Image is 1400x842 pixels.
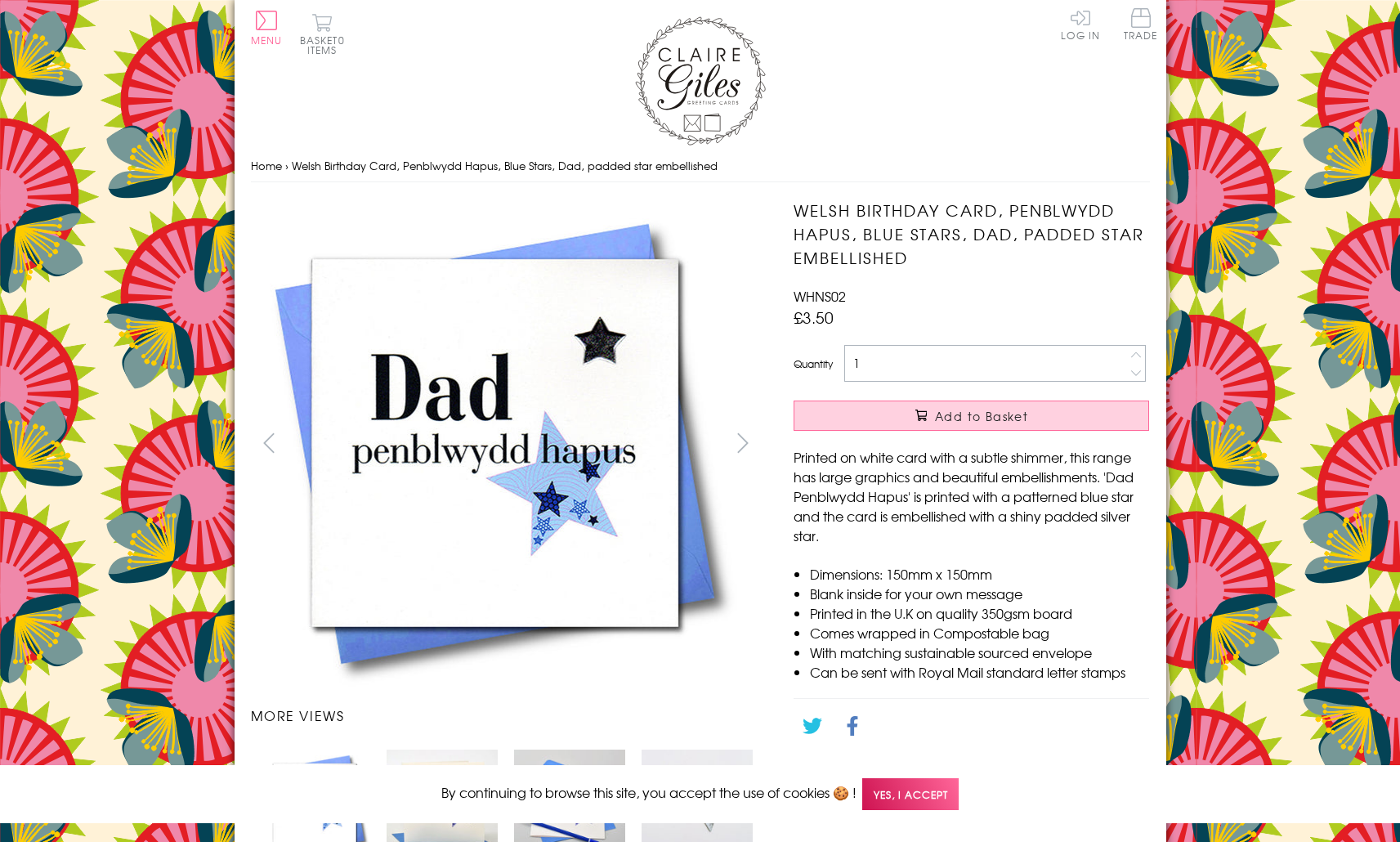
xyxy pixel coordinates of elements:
[794,356,833,371] label: Quantity
[810,643,1149,662] li: With matching sustainable sourced envelope
[862,778,959,810] span: Yes, I accept
[307,33,345,57] span: 0 items
[251,11,283,45] button: Menu
[794,401,1149,431] button: Add to Basket
[810,603,1149,623] li: Printed in the U.K on quality 350gsm board
[810,662,1149,682] li: Can be sent with Royal Mail standard letter stamps
[807,760,966,780] a: Go back to the collection
[794,306,834,329] span: £3.50
[635,16,766,146] img: Claire Giles Greetings Cards
[1124,8,1158,40] span: Trade
[251,705,762,725] h3: More views
[1124,8,1158,43] a: Trade
[300,13,345,55] button: Basket0 items
[250,199,740,689] img: Welsh Birthday Card, Penblwydd Hapus, Blue Stars, Dad, padded star embellished
[810,623,1149,643] li: Comes wrapped in Compostable bag
[810,584,1149,603] li: Blank inside for your own message
[810,564,1149,584] li: Dimensions: 150mm x 150mm
[251,424,288,461] button: prev
[292,158,718,173] span: Welsh Birthday Card, Penblwydd Hapus, Blue Stars, Dad, padded star embellished
[285,158,288,173] span: ›
[251,33,283,47] span: Menu
[251,150,1150,183] nav: breadcrumbs
[1061,8,1100,40] a: Log In
[794,199,1149,269] h1: Welsh Birthday Card, Penblwydd Hapus, Blue Stars, Dad, padded star embellished
[724,424,761,461] button: next
[794,447,1149,545] p: Printed on white card with a subtle shimmer, this range has large graphics and beautiful embellis...
[794,286,846,306] span: WHNS02
[935,408,1028,424] span: Add to Basket
[251,158,282,173] a: Home
[761,199,1251,689] img: Welsh Birthday Card, Penblwydd Hapus, Blue Stars, Dad, padded star embellished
